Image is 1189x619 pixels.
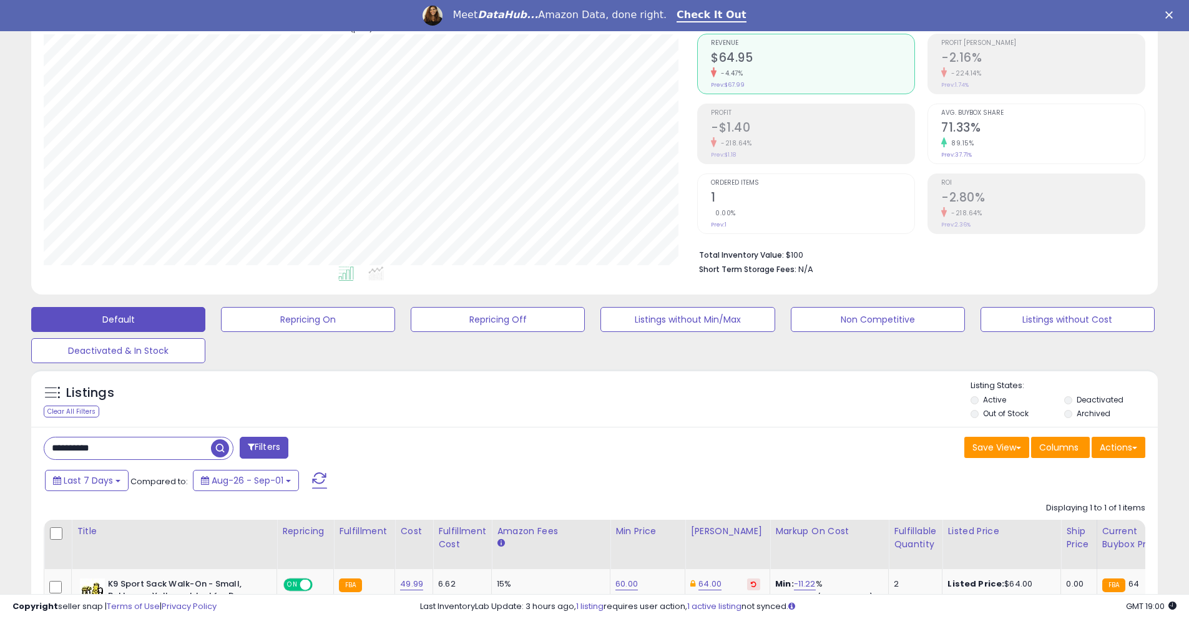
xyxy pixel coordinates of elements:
div: Close [1165,11,1178,19]
img: 41kH+71uI4L._SL40_.jpg [80,578,105,603]
div: Ship Price [1066,525,1091,551]
li: $100 [699,246,1136,261]
h2: -2.80% [941,190,1145,207]
button: Repricing Off [411,307,585,332]
small: -218.64% [947,208,982,218]
div: Last InventoryLab Update: 3 hours ago, requires user action, not synced. [420,601,1177,613]
a: 60.00 [615,578,638,590]
a: Terms of Use [107,600,160,612]
span: ROI [941,180,1145,187]
b: Total Inventory Value: [699,250,784,260]
div: Clear All Filters [44,406,99,417]
span: Aug-26 - Sep-01 [212,474,283,487]
small: Prev: 1 [711,221,727,228]
small: Prev: 1.74% [941,81,969,89]
div: % [775,578,879,602]
h2: 1 [711,190,914,207]
div: Fulfillment Cost [438,525,486,551]
small: FBA [339,578,362,592]
span: Last 7 Days [64,474,113,487]
a: 64.00 [698,578,722,590]
label: Out of Stock [983,408,1029,419]
button: Aug-26 - Sep-01 [193,470,299,491]
div: Displaying 1 to 1 of 1 items [1046,502,1145,514]
div: 0.00 [1066,578,1087,590]
a: -11.22 [794,578,816,590]
div: [PERSON_NAME] [690,525,765,538]
div: Markup on Cost [775,525,883,538]
div: 2 [894,578,932,590]
b: Listed Price: [947,578,1004,590]
small: Prev: 2.36% [941,221,971,228]
span: Profit [711,110,914,117]
a: Privacy Policy [162,600,217,612]
div: 6.62 [438,578,482,590]
strong: Copyright [12,600,58,612]
label: Active [983,394,1006,405]
img: Profile image for Georgie [423,6,443,26]
span: ON [285,580,300,590]
button: Columns [1031,437,1090,458]
span: Ordered Items [711,180,914,187]
span: Compared to: [130,475,188,487]
small: -224.14% [947,69,981,78]
div: Title [77,525,272,538]
button: Deactivated & In Stock [31,338,205,363]
span: N/A [798,263,813,275]
div: $64.00 [947,578,1051,590]
span: Columns [1039,441,1079,454]
div: Listed Price [947,525,1055,538]
button: Last 7 Days [45,470,129,491]
h2: $64.95 [711,51,914,67]
a: 1 active listing [687,600,741,612]
div: seller snap | | [12,601,217,613]
h2: 71.33% [941,120,1145,137]
button: Filters [240,437,288,459]
small: 0.00% [711,208,736,218]
button: Listings without Cost [981,307,1155,332]
button: Save View [964,437,1029,458]
label: Deactivated [1077,394,1123,405]
small: 89.15% [947,139,974,148]
small: Prev: 37.71% [941,151,972,158]
span: Revenue [711,40,914,47]
small: -218.64% [717,139,751,148]
div: 15% [497,578,600,590]
h2: -$1.40 [711,120,914,137]
button: Listings without Min/Max [600,307,775,332]
span: Profit [PERSON_NAME] [941,40,1145,47]
label: Archived [1077,408,1110,419]
h5: Listings [66,384,114,402]
span: Avg. Buybox Share [941,110,1145,117]
small: -4.47% [717,69,743,78]
span: 64 [1128,578,1139,590]
div: Fulfillment [339,525,389,538]
div: Min Price [615,525,680,538]
a: Check It Out [677,9,746,22]
small: Prev: $67.99 [711,81,745,89]
div: Cost [400,525,428,538]
div: Repricing [282,525,328,538]
small: FBA [1102,578,1125,592]
button: Actions [1092,437,1145,458]
span: 2025-09-9 19:00 GMT [1126,600,1177,612]
a: 1 listing [576,600,604,612]
b: Min: [775,578,794,590]
p: Listing States: [971,380,1158,392]
div: Amazon Fees [497,525,605,538]
i: DataHub... [477,9,538,21]
button: Non Competitive [791,307,965,332]
div: Fulfillable Quantity [894,525,937,551]
div: Meet Amazon Data, done right. [453,9,667,21]
a: 49.99 [400,578,423,590]
b: Short Term Storage Fees: [699,264,796,275]
button: Repricing On [221,307,395,332]
h2: -2.16% [941,51,1145,67]
small: Prev: $1.18 [711,151,736,158]
small: Amazon Fees. [497,538,504,549]
th: The percentage added to the cost of goods (COGS) that forms the calculator for Min & Max prices. [770,520,889,569]
div: Current Buybox Price [1102,525,1167,551]
button: Default [31,307,205,332]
